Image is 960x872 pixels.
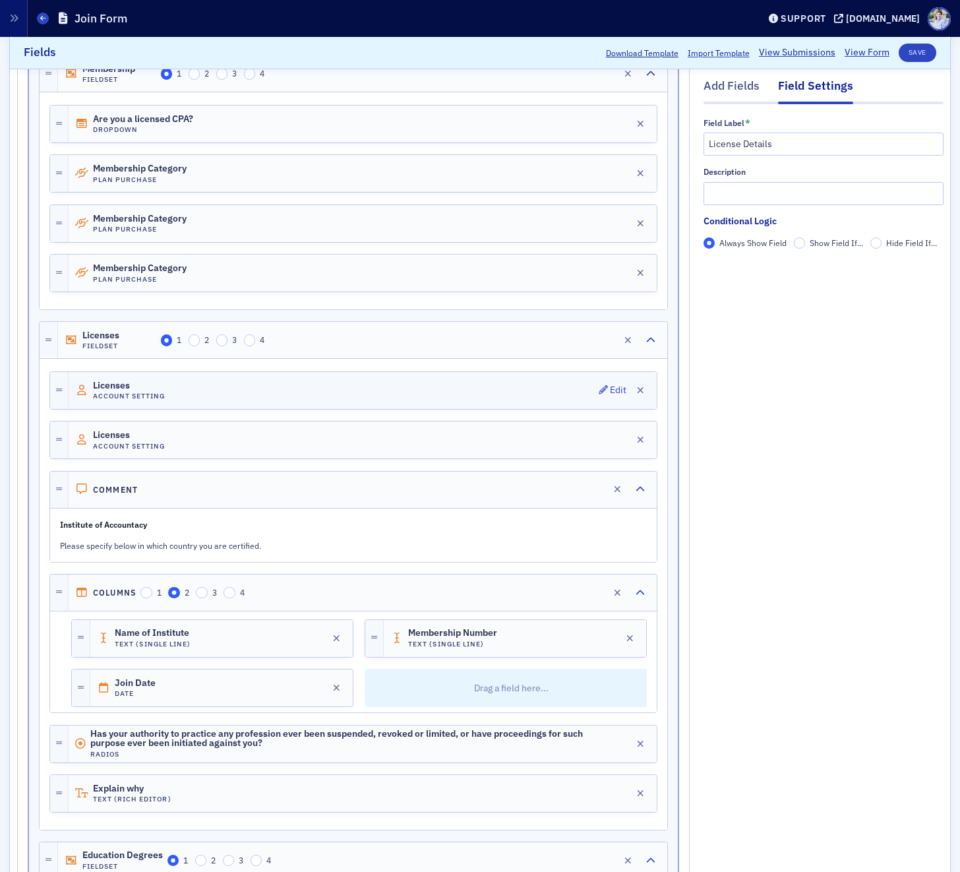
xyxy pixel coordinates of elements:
input: 4 [224,587,235,599]
span: 2 [185,587,189,598]
input: 3 [216,334,228,346]
button: [DOMAIN_NAME] [834,14,924,23]
span: Name of Institute [115,628,189,638]
span: 3 [232,334,237,345]
h1: Join Form [75,11,127,26]
div: Field Label [704,118,744,128]
input: Show Field If... [794,237,806,249]
button: Edit [599,381,627,400]
span: Are you a licensed CPA? [93,114,193,125]
p: Please specify below in which country you are certified. [60,540,647,551]
button: Save [899,44,936,62]
input: 1 [161,68,173,80]
div: Add Fields [704,78,760,102]
input: 1 [140,587,152,599]
div: Field Settings [778,78,853,104]
input: Always Show Field [704,237,715,249]
span: Always Show Field [719,237,787,248]
h4: Plan Purchase [93,275,187,284]
span: 1 [177,334,181,345]
h2: Fields [24,44,56,61]
h4: Text (Rich Editor) [93,795,171,803]
h4: Comment [93,485,138,495]
input: 4 [251,855,262,867]
h4: Dropdown [93,125,193,134]
h4: Plan Purchase [93,225,187,234]
input: 1 [167,855,179,867]
h4: Fieldset [82,75,156,84]
span: 3 [212,587,217,598]
span: 2 [204,334,209,345]
input: 3 [196,587,208,599]
input: 2 [189,334,200,346]
abbr: This field is required [745,118,750,127]
p: Drag a field here... [369,669,653,707]
input: 2 [168,587,180,599]
h4: Text (Single Line) [408,640,497,648]
span: Explain why [93,784,167,794]
span: Show Field If... [810,237,863,248]
h4: Fieldset [82,862,163,871]
h4: Date [115,689,189,698]
span: Import Template [688,47,750,59]
span: 2 [204,68,209,78]
span: Education Degrees [82,850,163,861]
span: Profile [928,7,951,30]
h4: Columns [93,588,136,598]
span: Join Date [115,678,189,689]
span: 4 [260,334,264,345]
span: Licenses [82,330,156,341]
h4: Radios [90,750,594,759]
span: 1 [183,855,188,865]
h4: Plan Purchase [93,175,187,184]
button: Download Template [606,47,678,59]
a: View Submissions [759,46,835,60]
input: 4 [244,334,256,346]
span: Licenses [93,430,167,441]
span: 3 [239,855,243,865]
span: 4 [266,855,271,865]
span: Membership Category [93,263,187,274]
input: 3 [223,855,235,867]
input: 2 [195,855,207,867]
h4: Fieldset [82,342,156,350]
span: 4 [240,587,245,598]
input: 3 [216,68,228,80]
input: 2 [189,68,200,80]
span: Hide Field If... [886,237,937,248]
h4: Account Setting [93,442,167,451]
span: 3 [232,68,237,78]
input: 4 [244,68,256,80]
input: Hide Field If... [870,237,882,249]
div: Description [704,168,746,177]
div: Edit [610,387,626,394]
h4: Text (Single Line) [115,640,191,648]
strong: Institute of Accountacy [60,519,147,530]
div: Support [781,13,826,24]
span: 1 [177,68,181,78]
div: [DOMAIN_NAME] [846,13,920,24]
a: View Form [845,46,889,60]
span: Membership Category [93,164,187,174]
span: Licenses [93,381,167,391]
span: 1 [157,587,162,598]
span: Membership Category [93,214,187,224]
span: Membership Number [408,628,497,638]
span: 4 [260,68,264,78]
span: 2 [211,855,216,865]
h4: Account Setting [93,392,167,400]
span: Has your authority to practice any profession ever been suspended, revoked or limited, or have pr... [90,729,594,749]
input: 1 [161,334,173,346]
div: Conditional Logic [704,214,777,228]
